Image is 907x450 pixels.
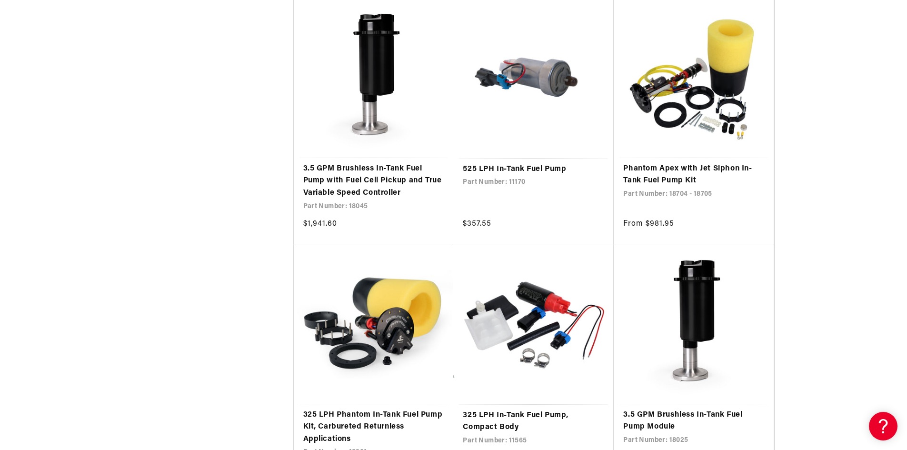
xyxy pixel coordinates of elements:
a: Phantom Apex with Jet Siphon In-Tank Fuel Pump Kit [623,163,764,187]
a: 325 LPH In-Tank Fuel Pump, Compact Body [463,410,604,434]
a: 3.5 GPM Brushless In-Tank Fuel Pump Module [623,409,764,433]
a: 325 LPH Phantom In-Tank Fuel Pump Kit, Carbureted Returnless Applications [303,409,444,446]
a: 525 LPH In-Tank Fuel Pump [463,163,604,176]
a: 3.5 GPM Brushless In-Tank Fuel Pump with Fuel Cell Pickup and True Variable Speed Controller [303,163,444,200]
